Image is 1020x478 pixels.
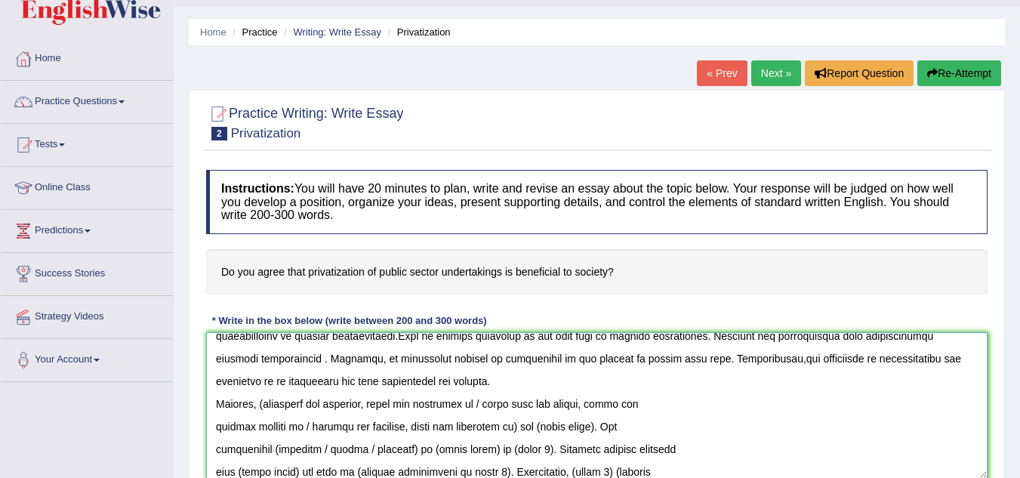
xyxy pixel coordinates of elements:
[200,26,226,38] a: Home
[697,60,747,86] a: « Prev
[1,81,173,119] a: Practice Questions
[384,25,451,39] li: Privatization
[206,103,403,140] h2: Practice Writing: Write Essay
[221,182,294,195] b: Instructions:
[1,210,173,248] a: Predictions
[211,127,227,140] span: 2
[206,249,988,295] h4: Do you agree that privatization of public sector undertakings is beneficial to society?
[293,26,381,38] a: Writing: Write Essay
[917,60,1001,86] button: Re-Attempt
[1,253,173,291] a: Success Stories
[751,60,801,86] a: Next »
[229,25,277,39] li: Practice
[1,296,173,334] a: Strategy Videos
[231,126,301,140] small: Privatization
[206,313,492,328] div: * Write in the box below (write between 200 and 300 words)
[206,170,988,234] h4: You will have 20 minutes to plan, write and revise an essay about the topic below. Your response ...
[1,38,173,76] a: Home
[1,167,173,205] a: Online Class
[1,339,173,377] a: Your Account
[805,60,914,86] button: Report Question
[1,124,173,162] a: Tests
